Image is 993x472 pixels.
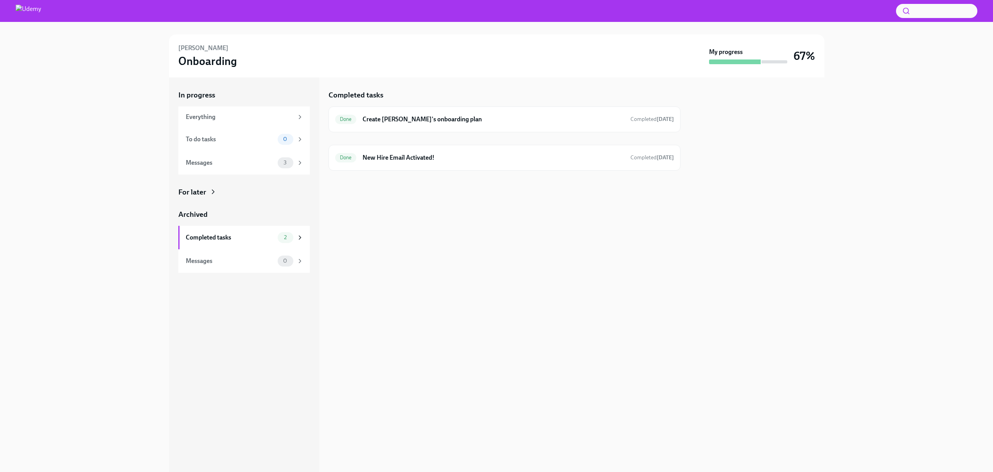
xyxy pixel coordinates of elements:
a: To do tasks0 [178,128,310,151]
a: Messages0 [178,249,310,273]
h3: Onboarding [178,54,237,68]
a: Completed tasks2 [178,226,310,249]
span: August 22nd, 2025 11:09 [630,154,674,161]
span: Completed [630,116,674,123]
span: Done [335,116,357,122]
span: 0 [278,258,292,264]
div: Messages [186,159,275,167]
span: 3 [279,160,291,166]
div: Messages [186,257,275,265]
a: In progress [178,90,310,100]
h6: Create [PERSON_NAME]'s onboarding plan [363,115,624,124]
strong: My progress [709,48,743,56]
h6: New Hire Email Activated! [363,153,624,162]
span: 2 [279,234,291,240]
span: Done [335,155,357,160]
h6: [PERSON_NAME] [178,44,228,52]
a: Messages3 [178,151,310,175]
a: DoneNew Hire Email Activated!Completed[DATE] [335,151,674,164]
a: Everything [178,106,310,128]
h3: 67% [794,49,815,63]
a: For later [178,187,310,197]
a: Archived [178,209,310,220]
h5: Completed tasks [329,90,383,100]
div: To do tasks [186,135,275,144]
span: Completed [630,154,674,161]
div: Completed tasks [186,233,275,242]
strong: [DATE] [657,116,674,123]
a: DoneCreate [PERSON_NAME]'s onboarding planCompleted[DATE] [335,113,674,126]
strong: [DATE] [657,154,674,161]
span: 0 [278,136,292,142]
div: For later [178,187,206,197]
img: Udemy [16,5,41,17]
span: August 25th, 2025 11:09 [630,115,674,123]
div: Everything [186,113,293,121]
